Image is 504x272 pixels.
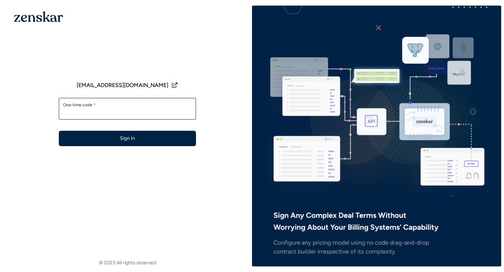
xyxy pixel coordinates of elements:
img: 1OGAJ2xQqyY4LXKgY66KYq0eOWRCkrZdAb3gUhuVAqdWPZE9SRJmCz+oDMSn4zDLXe31Ii730ItAGKgCKgCCgCikA4Av8PJUP... [14,11,63,22]
span: [EMAIL_ADDRESS][DOMAIN_NAME] [77,81,168,90]
footer: © 2023 All rights reserved [3,259,252,266]
button: Sign In [59,131,196,146]
label: One-time code * [63,102,192,108]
